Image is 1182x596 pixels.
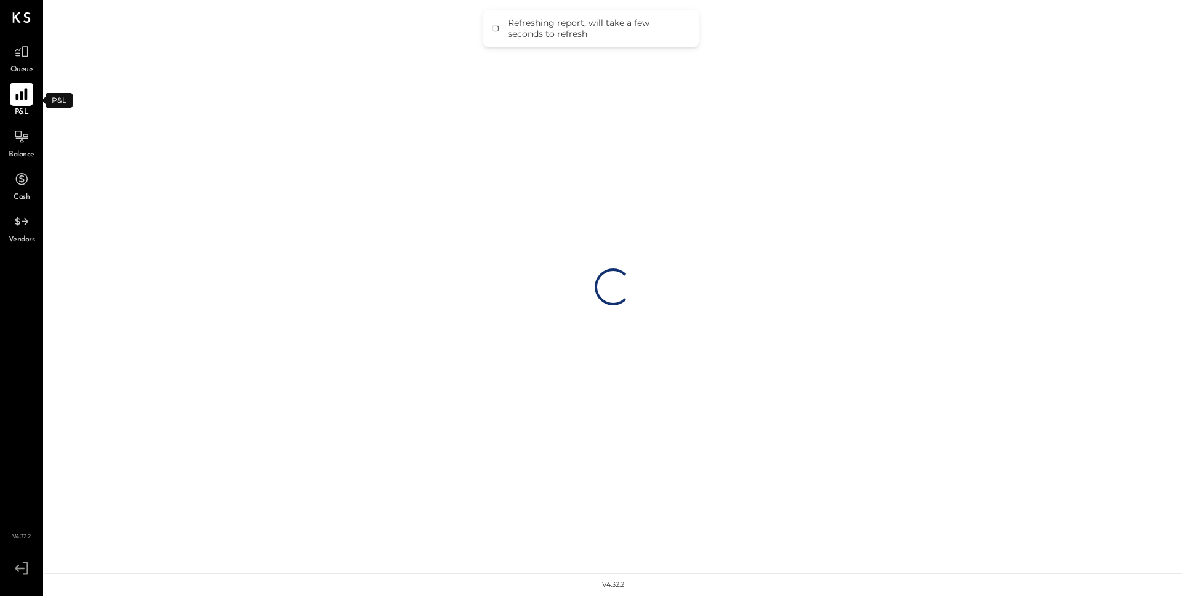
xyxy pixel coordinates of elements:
span: Cash [14,192,30,203]
div: v 4.32.2 [602,580,624,590]
div: P&L [46,93,73,108]
span: P&L [15,107,29,118]
span: Queue [10,65,33,76]
span: Balance [9,150,34,161]
span: Vendors [9,235,35,246]
a: Cash [1,167,42,203]
div: Refreshing report, will take a few seconds to refresh [508,17,686,39]
a: Balance [1,125,42,161]
a: P&L [1,83,42,118]
a: Queue [1,40,42,76]
a: Vendors [1,210,42,246]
